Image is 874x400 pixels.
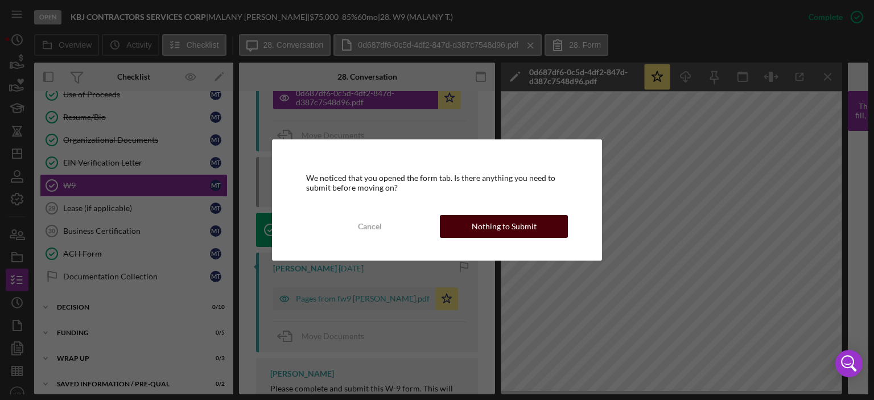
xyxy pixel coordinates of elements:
[835,350,863,377] div: Open Intercom Messenger
[472,215,537,238] div: Nothing to Submit
[306,215,434,238] button: Cancel
[306,174,568,192] div: We noticed that you opened the form tab. Is there anything you need to submit before moving on?
[358,215,382,238] div: Cancel
[440,215,568,238] button: Nothing to Submit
